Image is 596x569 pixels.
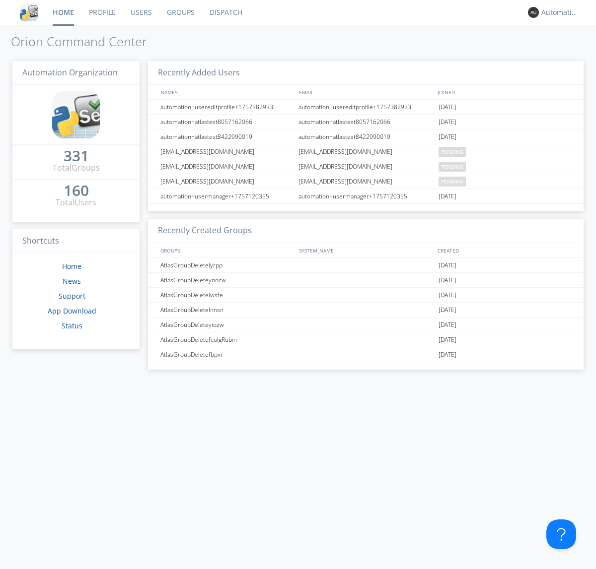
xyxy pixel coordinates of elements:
span: pending [439,147,466,157]
a: News [63,276,81,286]
div: EMAIL [297,85,435,99]
span: [DATE] [439,258,456,273]
a: AtlasGroupDeleteynncw[DATE] [148,273,584,288]
span: [DATE] [439,115,456,129]
div: CREATED [435,243,574,257]
div: automation+usermanager+1757120355 [158,189,296,203]
span: [DATE] [439,100,456,115]
div: 331 [64,151,89,161]
a: automation+usereditprofile+1757382933automation+usereditprofile+1757382933[DATE] [148,100,584,115]
div: automation+atlastest8057162066 [296,115,436,129]
div: Total Users [56,197,96,208]
div: AtlasGroupDeletelyrpp [158,258,296,272]
img: cddb5a64eb264b2086981ab96f4c1ba7 [20,3,38,21]
div: automation+usereditprofile+1757382933 [296,100,436,114]
div: AtlasGroupDeletelwsfe [158,288,296,302]
a: AtlasGroupDeletefbpxr[DATE] [148,347,584,362]
a: App Download [48,306,96,316]
div: Total Groups [53,162,100,174]
span: pending [439,177,466,187]
div: Automation+atlas0024 [541,7,579,17]
h3: Recently Created Groups [148,219,584,243]
iframe: Toggle Customer Support [546,519,576,549]
div: [EMAIL_ADDRESS][DOMAIN_NAME] [296,159,436,174]
span: [DATE] [439,347,456,362]
a: [EMAIL_ADDRESS][DOMAIN_NAME][EMAIL_ADDRESS][DOMAIN_NAME]pending [148,174,584,189]
div: GROUPS [158,243,294,257]
a: [EMAIL_ADDRESS][DOMAIN_NAME][EMAIL_ADDRESS][DOMAIN_NAME]pending [148,144,584,159]
span: [DATE] [439,129,456,144]
span: Automation Organization [22,67,118,78]
span: [DATE] [439,288,456,303]
a: AtlasGroupDeleteyiozw[DATE] [148,317,584,332]
h3: Shortcuts [12,229,140,253]
div: automation+usereditprofile+1757382933 [158,100,296,114]
a: 160 [64,186,89,197]
div: [EMAIL_ADDRESS][DOMAIN_NAME] [158,159,296,174]
a: 331 [64,151,89,162]
div: AtlasGroupDeletefculgRubin [158,332,296,347]
img: 373638.png [528,7,539,18]
span: [DATE] [439,317,456,332]
a: [EMAIL_ADDRESS][DOMAIN_NAME][EMAIL_ADDRESS][DOMAIN_NAME]pending [148,159,584,174]
h3: Recently Added Users [148,61,584,85]
a: automation+usermanager+1757120355automation+usermanager+1757120355[DATE] [148,189,584,204]
span: [DATE] [439,303,456,317]
div: AtlasGroupDeletefbpxr [158,347,296,362]
a: automation+atlastest8422990019automation+atlastest8422990019[DATE] [148,129,584,144]
img: cddb5a64eb264b2086981ab96f4c1ba7 [52,91,100,138]
div: AtlasGroupDeletelnnsn [158,303,296,317]
div: SYSTEM_NAME [297,243,435,257]
div: automation+atlastest8422990019 [296,129,436,144]
div: AtlasGroupDeleteyiozw [158,317,296,332]
span: pending [439,162,466,172]
span: [DATE] [439,273,456,288]
div: automation+atlastest8422990019 [158,129,296,144]
div: NAMES [158,85,294,99]
div: [EMAIL_ADDRESS][DOMAIN_NAME] [158,174,296,189]
span: [DATE] [439,332,456,347]
div: [EMAIL_ADDRESS][DOMAIN_NAME] [296,144,436,159]
div: [EMAIL_ADDRESS][DOMAIN_NAME] [158,144,296,159]
div: 160 [64,186,89,195]
a: Home [62,261,81,271]
a: AtlasGroupDeletelwsfe[DATE] [148,288,584,303]
div: [EMAIL_ADDRESS][DOMAIN_NAME] [296,174,436,189]
div: automation+atlastest8057162066 [158,115,296,129]
a: Support [59,291,85,301]
a: automation+atlastest8057162066automation+atlastest8057162066[DATE] [148,115,584,129]
div: JOINED [435,85,574,99]
span: [DATE] [439,189,456,204]
div: automation+usermanager+1757120355 [296,189,436,203]
a: AtlasGroupDeletelyrpp[DATE] [148,258,584,273]
a: AtlasGroupDeletefculgRubin[DATE] [148,332,584,347]
a: Status [62,321,82,330]
a: AtlasGroupDeletelnnsn[DATE] [148,303,584,317]
div: AtlasGroupDeleteynncw [158,273,296,287]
